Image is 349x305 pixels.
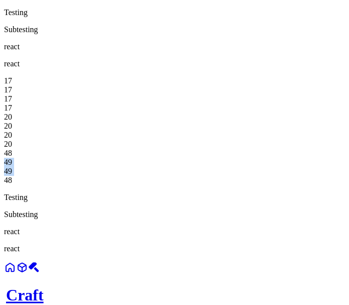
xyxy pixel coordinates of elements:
p: react [4,227,345,236]
div: 20 [4,131,345,140]
div: 49 [4,167,345,176]
div: 48 [4,176,345,185]
p: react [4,42,345,51]
p: react [4,59,345,68]
div: 48 [4,149,345,158]
p: Subtesting [4,210,345,219]
div: 49 [4,158,345,167]
div: 17 [4,85,345,94]
div: 20 [4,140,345,149]
div: 17 [4,104,345,113]
div: 17 [4,94,345,104]
h1: Craft [6,286,345,304]
p: Testing [4,193,345,202]
p: Testing [4,8,345,17]
div: 17 [4,76,345,85]
div: 20 [4,113,345,122]
p: react [4,244,345,253]
div: 20 [4,122,345,131]
p: Subtesting [4,25,345,34]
